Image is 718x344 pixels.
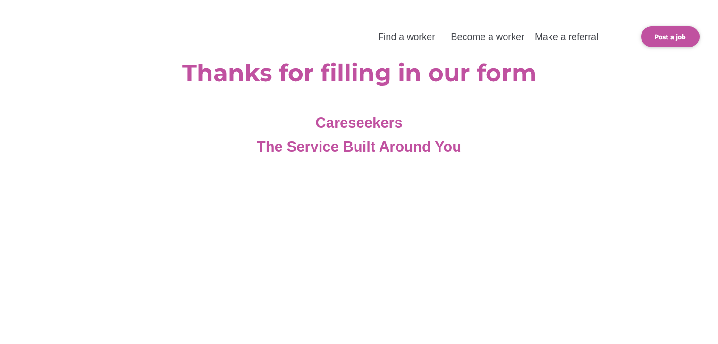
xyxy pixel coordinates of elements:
[641,26,700,47] a: Post a job
[378,32,435,42] a: Find a worker
[654,33,686,41] b: Post a job
[182,58,536,87] b: Thanks for filling in our form
[451,32,524,42] a: Become a worker
[535,32,599,42] a: Make a referral
[257,115,462,155] span: Careseekers The Service Built Around You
